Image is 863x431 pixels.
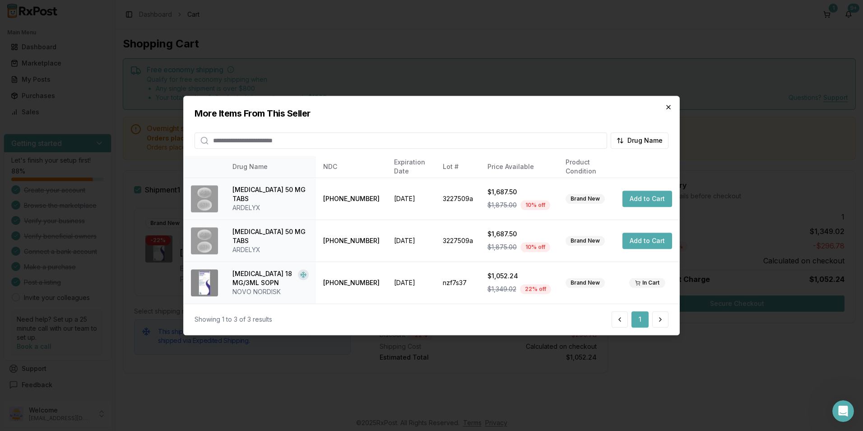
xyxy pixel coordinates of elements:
[487,285,516,294] span: $1,349.02
[316,178,387,220] td: [PHONE_NUMBER]
[520,284,551,294] div: 22 % off
[316,262,387,304] td: [PHONE_NUMBER]
[622,233,672,249] button: Add to Cart
[627,136,663,145] span: Drug Name
[387,262,436,304] td: [DATE]
[195,315,272,324] div: Showing 1 to 3 of 3 results
[232,287,309,296] div: NOVO NORDISK
[387,178,436,220] td: [DATE]
[225,156,316,178] th: Drug Name
[436,220,480,262] td: 3227509a
[487,187,551,197] div: $1,687.50
[191,227,218,254] img: Ibsrela 50 MG TABS
[436,178,480,220] td: 3227509a
[487,272,551,281] div: $1,052.24
[191,185,218,212] img: Ibsrela 50 MG TABS
[566,194,605,204] div: Brand New
[520,200,550,210] div: 10 % off
[316,156,387,178] th: NDC
[487,201,517,210] span: $1,875.00
[520,242,550,252] div: 10 % off
[195,107,668,120] h2: More Items From This Seller
[566,278,605,288] div: Brand New
[191,269,218,296] img: Saxenda 18 MG/3ML SOPN
[232,269,294,287] div: [MEDICAL_DATA] 18 MG/3ML SOPN
[611,132,668,149] button: Drug Name
[436,262,480,304] td: nzf7s37
[566,236,605,246] div: Brand New
[316,220,387,262] td: [PHONE_NUMBER]
[387,156,436,178] th: Expiration Date
[232,245,309,254] div: ARDELYX
[558,156,615,178] th: Product Condition
[480,156,558,178] th: Price Available
[487,243,517,252] span: $1,875.00
[622,191,672,207] button: Add to Cart
[387,220,436,262] td: [DATE]
[832,400,854,422] iframe: Intercom live chat
[232,185,309,203] div: [MEDICAL_DATA] 50 MG TABS
[232,203,309,212] div: ARDELYX
[436,156,480,178] th: Lot #
[629,278,665,288] div: In Cart
[631,311,649,328] button: 1
[487,230,551,239] div: $1,687.50
[232,227,309,245] div: [MEDICAL_DATA] 50 MG TABS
